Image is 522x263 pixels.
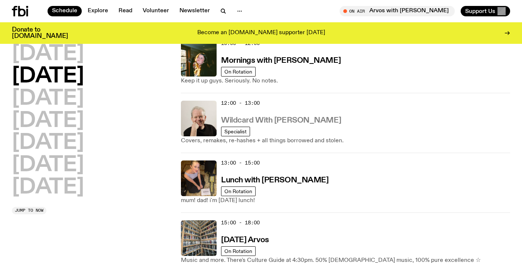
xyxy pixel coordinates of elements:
span: Specialist [224,129,247,134]
button: [DATE] [12,111,84,131]
a: [DATE] Arvos [221,235,269,244]
a: On Rotation [221,246,256,256]
button: Support Us [461,6,510,16]
img: SLC lunch cover [181,160,217,196]
button: [DATE] [12,177,84,198]
h3: [DATE] Arvos [221,236,269,244]
h3: Lunch with [PERSON_NAME] [221,176,328,184]
span: Support Us [465,8,495,14]
a: Explore [83,6,113,16]
button: On AirArvos with [PERSON_NAME] [340,6,455,16]
p: Covers, remakes, re-hashes + all things borrowed and stolen. [181,136,510,145]
img: Freya smiles coyly as she poses for the image. [181,41,217,77]
a: Specialist [221,127,250,136]
h3: Wildcard With [PERSON_NAME] [221,117,341,124]
p: mum! dad! i'm [DATE] lunch! [181,196,510,205]
span: 13:00 - 15:00 [221,159,260,166]
img: A corner shot of the fbi music library [181,220,217,256]
button: [DATE] [12,44,84,65]
button: [DATE] [12,155,84,176]
span: 15:00 - 18:00 [221,219,260,226]
h3: Mornings with [PERSON_NAME] [221,57,341,65]
a: Mornings with [PERSON_NAME] [221,55,341,65]
a: Read [114,6,137,16]
button: [DATE] [12,88,84,109]
a: Wildcard With [PERSON_NAME] [221,115,341,124]
span: On Rotation [224,188,252,194]
a: On Rotation [221,67,256,77]
span: 12:00 - 13:00 [221,100,260,107]
span: On Rotation [224,69,252,74]
span: On Rotation [224,248,252,254]
p: Become an [DOMAIN_NAME] supporter [DATE] [197,30,325,36]
img: Stuart is smiling charmingly, wearing a black t-shirt against a stark white background. [181,101,217,136]
a: On Rotation [221,186,256,196]
p: Keep it up guys. Seriously. No notes. [181,77,510,85]
button: [DATE] [12,66,84,87]
span: Jump to now [15,208,43,212]
button: Jump to now [12,207,46,214]
a: Schedule [48,6,82,16]
a: Newsletter [175,6,214,16]
a: Lunch with [PERSON_NAME] [221,175,328,184]
button: [DATE] [12,133,84,153]
a: Volunteer [138,6,174,16]
h3: Donate to [DOMAIN_NAME] [12,27,68,39]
